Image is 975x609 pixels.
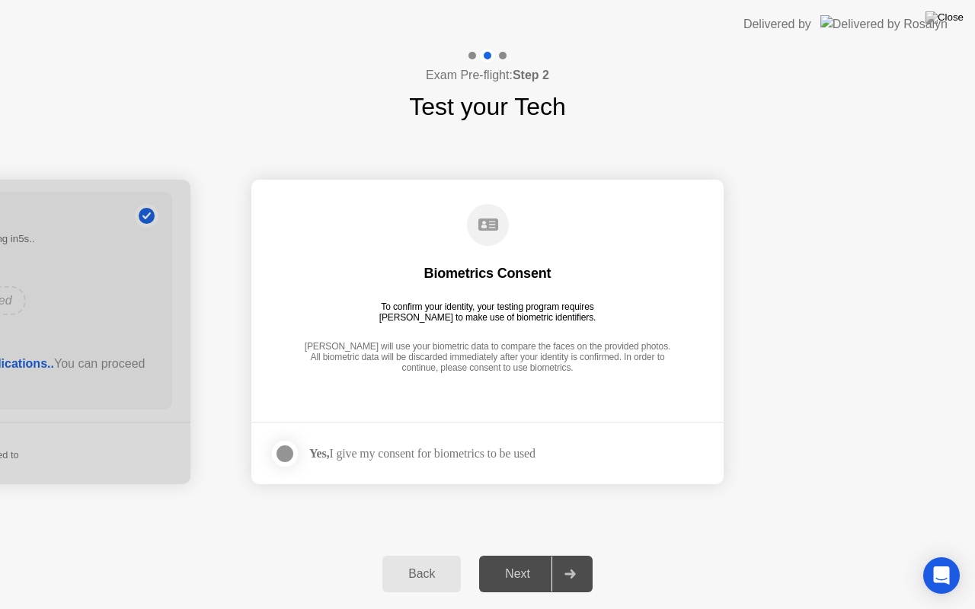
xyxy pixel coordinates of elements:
button: Back [382,556,461,592]
h1: Test your Tech [409,88,566,125]
div: Next [484,567,551,581]
div: Biometrics Consent [424,264,551,282]
div: Delivered by [743,15,811,33]
b: Step 2 [513,69,549,81]
img: Close [925,11,964,24]
strong: Yes, [309,447,329,460]
div: Back [387,567,456,581]
div: I give my consent for biometrics to be used [309,446,535,461]
div: Open Intercom Messenger [923,557,960,594]
img: Delivered by Rosalyn [820,15,948,33]
div: To confirm your identity, your testing program requires [PERSON_NAME] to make use of biometric id... [373,301,603,323]
button: Next [479,556,593,592]
div: [PERSON_NAME] will use your biometric data to compare the faces on the provided photos. All biome... [300,341,675,375]
h4: Exam Pre-flight: [426,66,549,84]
